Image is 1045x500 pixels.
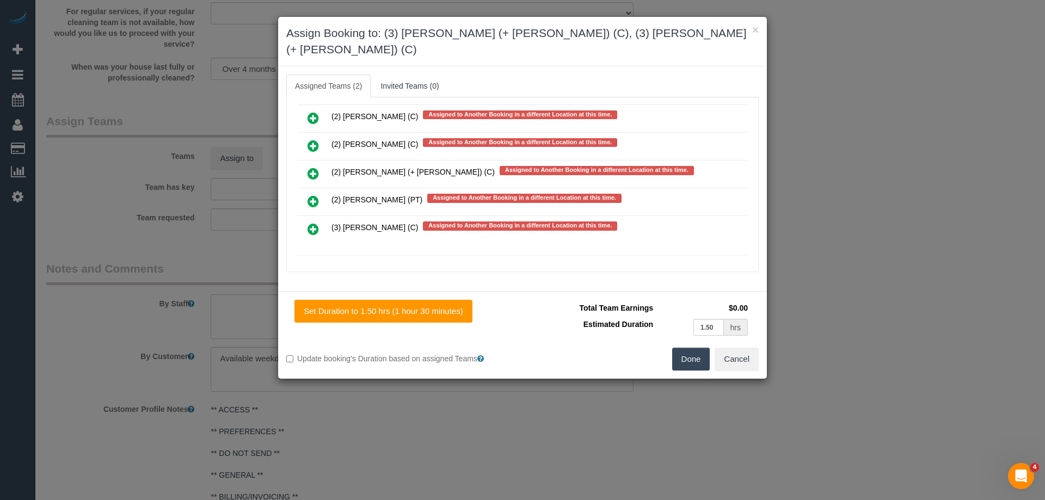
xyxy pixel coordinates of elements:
[423,138,617,147] span: Assigned to Another Booking in a different Location at this time.
[1030,463,1039,472] span: 4
[331,168,495,177] span: (2) [PERSON_NAME] (+ [PERSON_NAME]) (C)
[286,353,514,364] label: Update booking's Duration based on assigned Teams
[672,348,710,371] button: Done
[427,194,622,202] span: Assigned to Another Booking in a different Location at this time.
[331,224,418,232] span: (3) [PERSON_NAME] (C)
[423,110,617,119] span: Assigned to Another Booking in a different Location at this time.
[423,221,617,230] span: Assigned to Another Booking in a different Location at this time.
[372,75,447,97] a: Invited Teams (0)
[752,24,759,35] button: ×
[724,319,748,336] div: hrs
[286,75,371,97] a: Assigned Teams (2)
[531,300,656,316] td: Total Team Earnings
[1008,463,1034,489] iframe: Intercom live chat
[331,112,418,121] span: (2) [PERSON_NAME] (C)
[715,348,759,371] button: Cancel
[331,196,422,205] span: (2) [PERSON_NAME] (PT)
[286,25,759,58] h3: Assign Booking to: (3) [PERSON_NAME] (+ [PERSON_NAME]) (C), (3) [PERSON_NAME] (+ [PERSON_NAME]) (C)
[656,300,751,316] td: $0.00
[294,300,472,323] button: Set Duration to 1.50 hrs (1 hour 30 minutes)
[583,320,653,329] span: Estimated Duration
[286,355,293,362] input: Update booking's Duration based on assigned Teams
[500,166,694,175] span: Assigned to Another Booking in a different Location at this time.
[331,140,418,149] span: (2) [PERSON_NAME] (C)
